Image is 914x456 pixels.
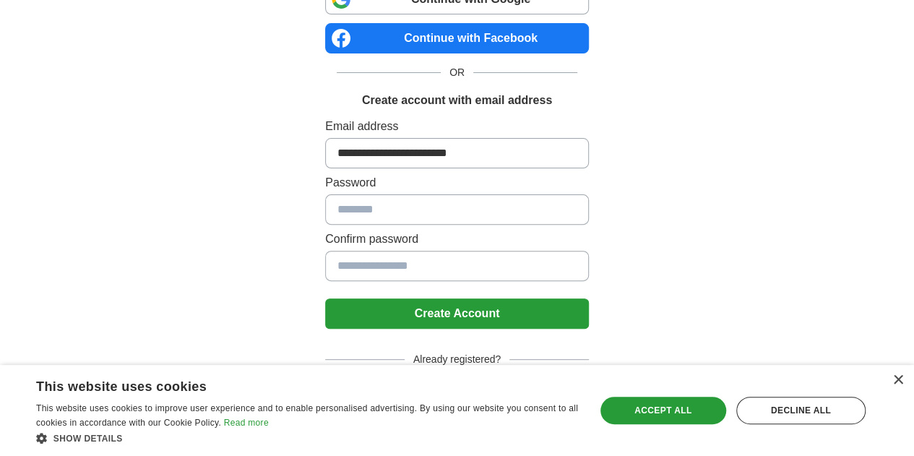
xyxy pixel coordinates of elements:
[36,403,578,428] span: This website uses cookies to improve user experience and to enable personalised advertising. By u...
[892,375,903,386] div: Close
[325,174,589,192] label: Password
[53,434,123,444] span: Show details
[441,65,473,80] span: OR
[325,231,589,248] label: Confirm password
[325,118,589,135] label: Email address
[600,397,726,424] div: Accept all
[405,352,509,367] span: Already registered?
[325,23,589,53] a: Continue with Facebook
[736,397,866,424] div: Decline all
[224,418,269,428] a: Read more, opens a new window
[325,298,589,329] button: Create Account
[362,92,552,109] h1: Create account with email address
[36,374,543,395] div: This website uses cookies
[36,431,579,445] div: Show details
